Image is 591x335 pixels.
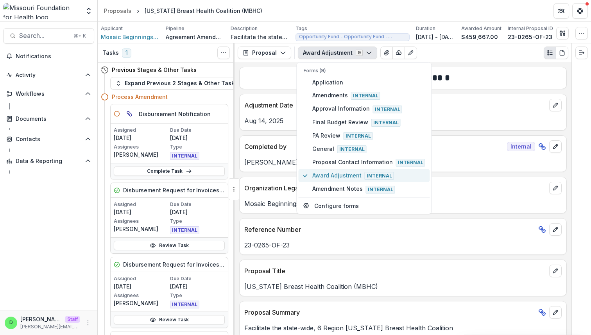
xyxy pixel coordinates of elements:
[3,3,80,19] img: Missouri Foundation for Health logo
[549,140,562,153] button: edit
[114,275,168,282] p: Assigned
[83,3,94,19] button: Open entity switcher
[123,186,225,194] h5: Disbursement Request for Invoices #2
[507,142,535,151] span: Internal
[244,158,562,167] p: [PERSON_NAME] < >
[114,315,225,324] a: Review Task
[549,99,562,111] button: edit
[114,225,168,233] p: [PERSON_NAME]
[114,241,225,250] a: Review Task
[16,91,82,97] span: Workflows
[299,34,406,39] span: Opportunity Fund - Opportunity Fund - Grants/Contracts
[244,323,562,333] p: Facilitate the state-wide, 6 Region [US_STATE] Breast Health Coalition
[312,118,425,127] span: Final Budget Review
[344,132,373,140] span: Internal
[244,100,546,110] p: Adjustment Date
[416,25,435,32] p: Duration
[114,127,168,134] p: Assigned
[544,47,556,59] button: Plaintext view
[16,158,82,165] span: Data & Reporting
[114,201,168,208] p: Assigned
[123,107,136,120] button: Parent task
[238,47,291,59] button: Proposal
[365,172,394,180] span: Internal
[114,134,168,142] p: [DATE]
[20,315,62,323] p: [PERSON_NAME]
[101,25,123,32] p: Applicant
[396,159,425,167] span: Internal
[101,5,265,16] nav: breadcrumb
[170,218,225,225] p: Type
[170,301,199,308] span: INTERNAL
[405,47,417,59] button: Edit as form
[295,25,307,32] p: Tags
[123,260,225,269] h5: Disbursement Request for Invoices #1
[166,33,224,41] p: Agreement Amendment
[145,7,262,15] div: [US_STATE] Breast Health Coalition (MBHC)
[244,225,535,234] p: Reference Number
[114,218,168,225] p: Assignees
[114,208,168,216] p: [DATE]
[244,308,535,317] p: Proposal Summary
[572,3,588,19] button: Get Help
[371,119,401,127] span: Internal
[166,25,184,32] p: Pipeline
[351,92,380,100] span: Internal
[549,182,562,194] button: edit
[104,7,131,15] div: Proposals
[312,91,425,100] span: Amendments
[380,47,393,59] button: View Attached Files
[303,67,425,74] p: Forms (9)
[508,33,552,41] p: 23-0265-OF-23
[139,110,211,118] h5: Disbursement Notification
[114,299,168,307] p: [PERSON_NAME]
[9,320,13,325] div: Divyansh
[366,186,395,193] span: Internal
[575,47,588,59] button: Expand right
[170,201,225,208] p: Due Date
[553,3,569,19] button: Partners
[244,266,546,276] p: Proposal Title
[170,208,225,216] p: [DATE]
[3,133,94,145] button: Open Contacts
[102,50,119,56] h3: Tasks
[114,282,168,290] p: [DATE]
[244,116,562,125] p: Aug 14, 2025
[170,282,225,290] p: [DATE]
[244,142,504,151] p: Completed by
[112,66,197,74] h4: Previous Stages & Other Tasks
[101,33,159,41] span: Mosaic Beginnings, LLC
[170,127,225,134] p: Due Date
[16,136,82,143] span: Contacts
[101,5,134,16] a: Proposals
[3,28,94,44] button: Search...
[170,152,199,160] span: INTERNAL
[16,116,82,122] span: Documents
[244,240,562,250] p: 23-0265-OF-23
[122,48,131,58] span: 1
[461,33,498,41] p: $459,667.00
[312,78,425,86] span: Application
[114,167,225,176] a: Complete Task
[337,145,367,153] span: Internal
[170,226,199,234] span: INTERNAL
[20,323,80,330] p: [PERSON_NAME][EMAIL_ADDRESS][DOMAIN_NAME]
[217,47,230,59] button: Toggle View Cancelled Tasks
[231,25,258,32] p: Description
[312,104,425,113] span: Approval Information
[549,265,562,277] button: edit
[416,33,455,41] p: [DATE] - [DATE]
[3,155,94,167] button: Open Data & Reporting
[170,275,225,282] p: Due Date
[312,145,425,153] span: General
[19,32,69,39] span: Search...
[110,77,243,90] button: Expand Previous 2 Stages & Other Tasks
[312,131,425,140] span: PA Review
[244,282,562,291] p: [US_STATE] Breast Health Coalition (MBHC)
[508,25,553,32] p: Internal Proposal ID
[312,171,425,180] span: Award Adjustment
[549,306,562,319] button: edit
[170,143,225,150] p: Type
[114,150,168,159] p: [PERSON_NAME]
[244,183,546,193] p: Organization Legal Name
